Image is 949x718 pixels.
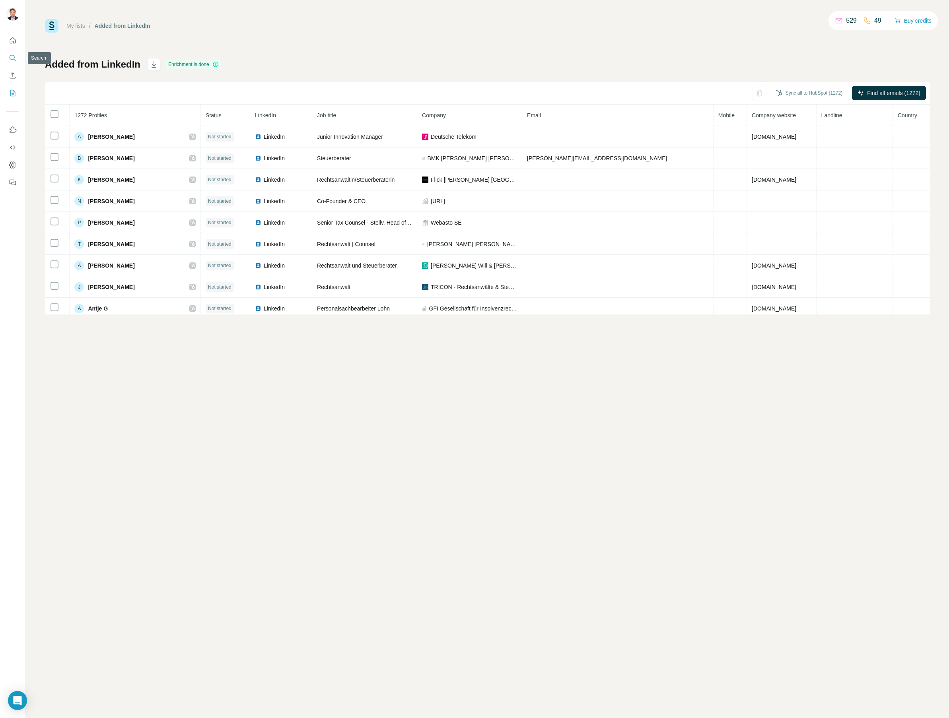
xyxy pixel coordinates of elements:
span: LinkedIn [264,133,285,141]
span: LinkedIn [264,305,285,312]
p: 529 [846,16,857,25]
span: 1272 Profiles [74,112,107,118]
span: Not started [208,133,231,140]
button: Buy credits [895,15,931,26]
div: T [74,239,84,249]
img: LinkedIn logo [255,284,261,290]
div: B [74,153,84,163]
span: Junior Innovation Manager [317,134,383,140]
span: [DOMAIN_NAME] [752,262,796,269]
button: My lists [6,86,19,100]
span: GFI Gesellschaft für Insolvenzrechendienste mbH [429,305,517,312]
img: LinkedIn logo [255,134,261,140]
a: My lists [66,23,85,29]
span: LinkedIn [264,262,285,270]
span: Rechtsanwalt und Steuerberater [317,262,397,269]
span: [DOMAIN_NAME] [752,305,796,312]
span: Not started [208,305,231,312]
span: Not started [208,198,231,205]
span: LinkedIn [264,154,285,162]
h1: Added from LinkedIn [45,58,140,71]
div: A [74,304,84,313]
img: Surfe Logo [45,19,58,33]
span: [PERSON_NAME] [88,133,134,141]
img: company-logo [422,134,428,140]
div: Open Intercom Messenger [8,691,27,710]
span: [PERSON_NAME] [88,262,134,270]
span: Personalsachbearbeiter Lohn [317,305,390,312]
span: LinkedIn [264,197,285,205]
img: LinkedIn logo [255,262,261,269]
li: / [89,22,91,30]
span: [PERSON_NAME] Will & [PERSON_NAME] [431,262,517,270]
span: Flick [PERSON_NAME] [GEOGRAPHIC_DATA] [431,176,517,184]
span: Not started [208,176,231,183]
span: [DOMAIN_NAME] [752,134,796,140]
button: Dashboard [6,158,19,172]
span: LinkedIn [264,176,285,184]
img: LinkedIn logo [255,198,261,204]
button: Use Surfe API [6,140,19,155]
span: TRICON - Rechtsanwälte & Steuerberater [431,283,517,291]
span: Email [527,112,541,118]
button: Enrich CSV [6,68,19,83]
span: Antje G [88,305,108,312]
button: Use Surfe on LinkedIn [6,123,19,137]
div: Added from LinkedIn [95,22,150,30]
span: Not started [208,262,231,269]
span: Rechtsanwalt [317,284,350,290]
span: Company website [752,112,796,118]
button: Feedback [6,175,19,190]
button: Sync all to HubSpot (1272) [770,87,848,99]
span: LinkedIn [255,112,276,118]
img: company-logo [422,284,428,290]
span: Status [206,112,222,118]
div: N [74,196,84,206]
p: 49 [874,16,881,25]
img: LinkedIn logo [255,305,261,312]
span: LinkedIn [264,219,285,227]
span: [PERSON_NAME] [88,219,134,227]
span: [PERSON_NAME] [88,197,134,205]
span: BMK [PERSON_NAME] [PERSON_NAME] [PERSON_NAME] & Partner mbB [428,154,517,162]
span: Job title [317,112,336,118]
span: [PERSON_NAME] [PERSON_NAME] [PERSON_NAME] Rechtsanwälte PartG mbB [427,240,517,248]
div: J [74,282,84,292]
span: Senior Tax Counsel - Stellv. Head of Tax & Customs Group [317,219,462,226]
span: Not started [208,155,231,162]
span: Company [422,112,446,118]
div: A [74,261,84,270]
span: Deutsche Telekom [431,133,476,141]
span: [PERSON_NAME] [88,154,134,162]
img: Avatar [6,8,19,21]
span: LinkedIn [264,240,285,248]
button: Find all emails (1272) [852,86,926,100]
span: Not started [208,283,231,291]
div: Enrichment is done [166,60,221,69]
img: LinkedIn logo [255,155,261,161]
img: LinkedIn logo [255,219,261,226]
button: Quick start [6,33,19,48]
div: P [74,218,84,227]
span: Steuerberater [317,155,351,161]
span: Rechtsanwalt | Counsel [317,241,375,247]
span: [URL] [431,197,445,205]
img: company-logo [422,177,428,183]
span: [DOMAIN_NAME] [752,177,796,183]
span: Landline [821,112,842,118]
span: Country [898,112,917,118]
div: A [74,132,84,142]
span: [PERSON_NAME] [88,240,134,248]
span: [PERSON_NAME] [88,283,134,291]
span: [DOMAIN_NAME] [752,284,796,290]
img: LinkedIn logo [255,177,261,183]
span: Webasto SE [431,219,462,227]
span: Co-Founder & CEO [317,198,366,204]
span: Not started [208,241,231,248]
img: LinkedIn logo [255,241,261,247]
span: [PERSON_NAME] [88,176,134,184]
span: LinkedIn [264,283,285,291]
span: Find all emails (1272) [867,89,920,97]
span: Rechtsanwältin/Steuerberaterin [317,177,395,183]
span: Mobile [718,112,735,118]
